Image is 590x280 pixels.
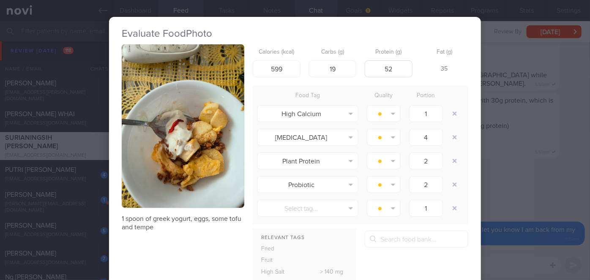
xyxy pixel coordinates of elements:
[257,176,358,193] button: Probiotic
[405,90,447,102] div: Portion
[409,176,443,193] input: 1.0
[409,152,443,169] input: 1.0
[257,152,358,169] button: Plant Protein
[253,233,356,243] div: Relevant Tags
[309,60,357,77] input: 33
[253,243,307,255] div: Fried
[256,49,297,56] label: Calories (kcal)
[421,60,469,78] div: 35
[409,200,443,217] input: 1.0
[365,60,412,77] input: 9
[257,200,358,217] button: Select tag...
[368,49,409,56] label: Protein (g)
[365,231,468,247] input: Search food bank...
[257,129,358,146] button: [MEDICAL_DATA]
[253,266,307,278] div: High Salt
[312,49,353,56] label: Carbs (g)
[424,49,465,56] label: Fat (g)
[253,60,300,77] input: 250
[122,215,244,231] p: 1 spoon of greek yogurt, eggs, some tofu and tempe
[253,255,307,266] div: Fruit
[363,90,405,102] div: Quality
[257,105,358,122] button: High Calcium
[122,27,468,40] h2: Evaluate Food Photo
[409,129,443,146] input: 1.0
[307,266,357,278] div: > 140 mg
[409,105,443,122] input: 1.0
[122,44,244,208] img: 1 spoon of greek yogurt, eggs, some tofu and tempe
[253,90,363,102] div: Food Tag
